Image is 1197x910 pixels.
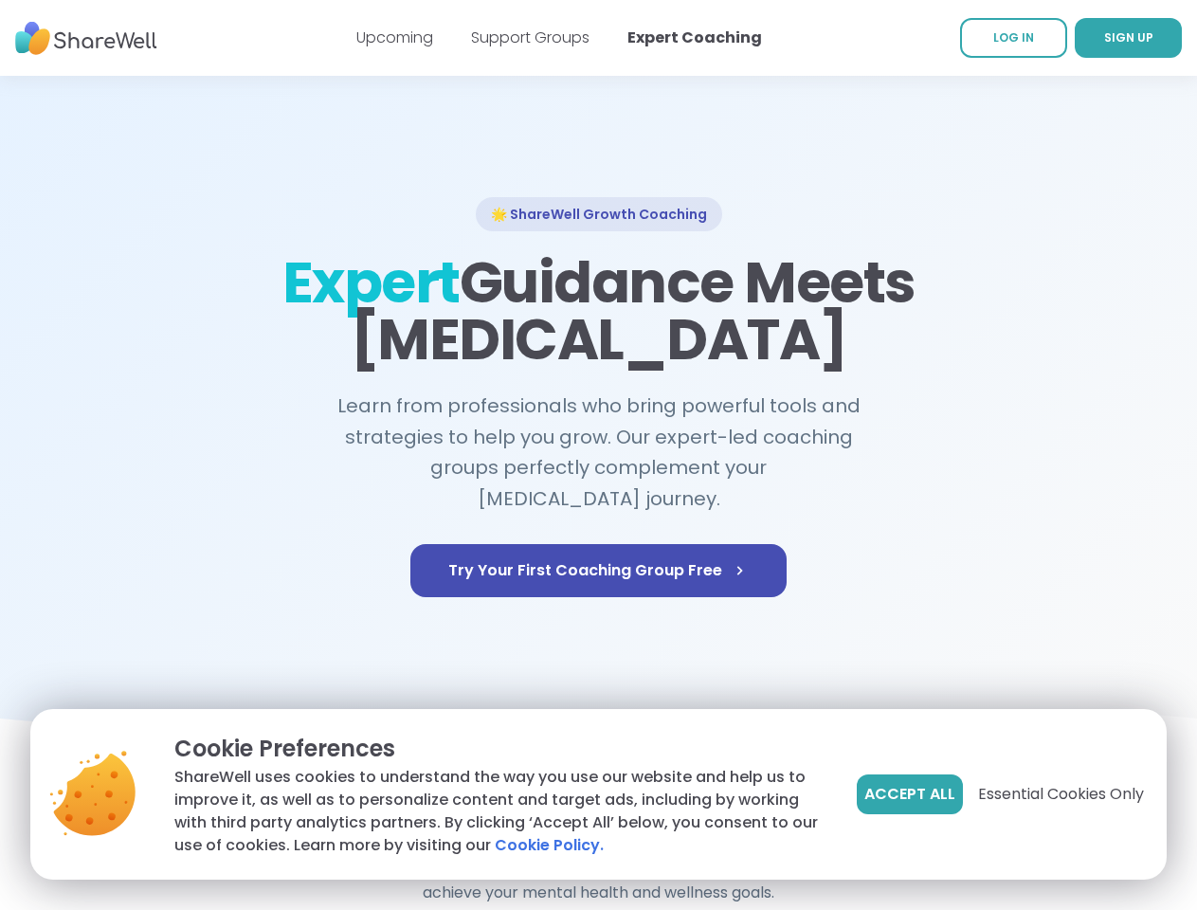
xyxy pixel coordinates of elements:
[282,243,460,322] span: Expert
[993,29,1034,45] span: LOG IN
[448,559,749,582] span: Try Your First Coaching Group Free
[627,27,762,48] a: Expert Coaching
[281,254,917,368] h1: Guidance Meets [MEDICAL_DATA]
[356,27,433,48] a: Upcoming
[857,774,963,814] button: Accept All
[960,18,1067,58] a: LOG IN
[326,391,872,514] h2: Learn from professionals who bring powerful tools and strategies to help you grow. Our expert-led...
[410,544,787,597] a: Try Your First Coaching Group Free
[15,12,157,64] img: ShareWell Nav Logo
[471,27,589,48] a: Support Groups
[1104,29,1153,45] span: SIGN UP
[174,732,826,766] p: Cookie Preferences
[978,783,1144,806] span: Essential Cookies Only
[495,834,604,857] a: Cookie Policy.
[235,859,963,904] h4: Licensed professionals who bring years of expertise and evidence-based approaches to help you ach...
[174,766,826,857] p: ShareWell uses cookies to understand the way you use our website and help us to improve it, as we...
[1075,18,1182,58] a: SIGN UP
[864,783,955,806] span: Accept All
[476,197,722,231] div: 🌟 ShareWell Growth Coaching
